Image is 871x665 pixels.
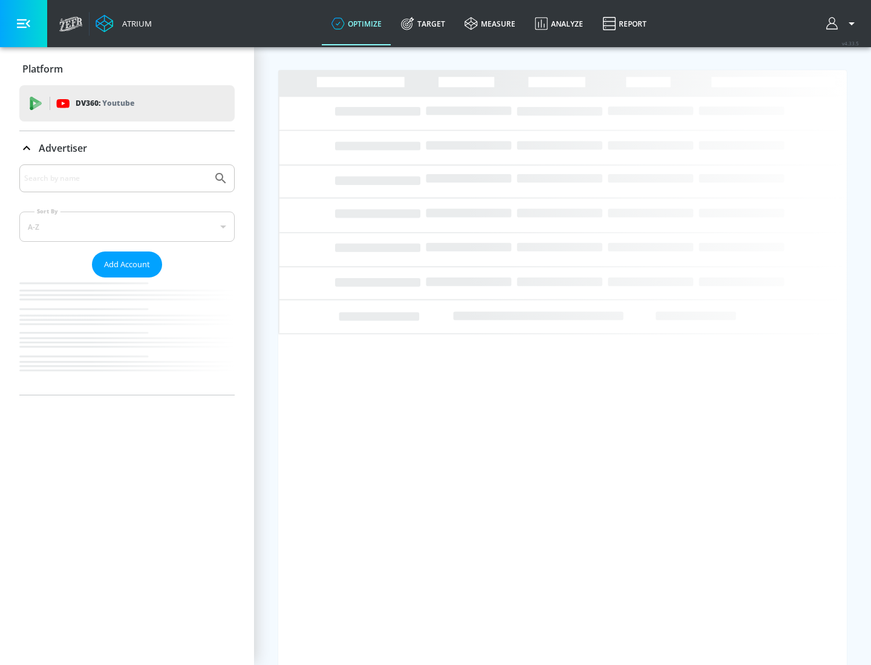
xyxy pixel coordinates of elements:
[102,97,134,109] p: Youtube
[104,258,150,271] span: Add Account
[19,164,235,395] div: Advertiser
[19,52,235,86] div: Platform
[19,131,235,165] div: Advertiser
[117,18,152,29] div: Atrium
[391,2,455,45] a: Target
[593,2,656,45] a: Report
[19,212,235,242] div: A-Z
[19,85,235,122] div: DV360: Youtube
[39,141,87,155] p: Advertiser
[34,207,60,215] label: Sort By
[24,170,207,186] input: Search by name
[455,2,525,45] a: measure
[76,97,134,110] p: DV360:
[525,2,593,45] a: Analyze
[842,40,859,47] span: v 4.33.5
[19,277,235,395] nav: list of Advertiser
[92,251,162,277] button: Add Account
[96,15,152,33] a: Atrium
[22,62,63,76] p: Platform
[322,2,391,45] a: optimize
